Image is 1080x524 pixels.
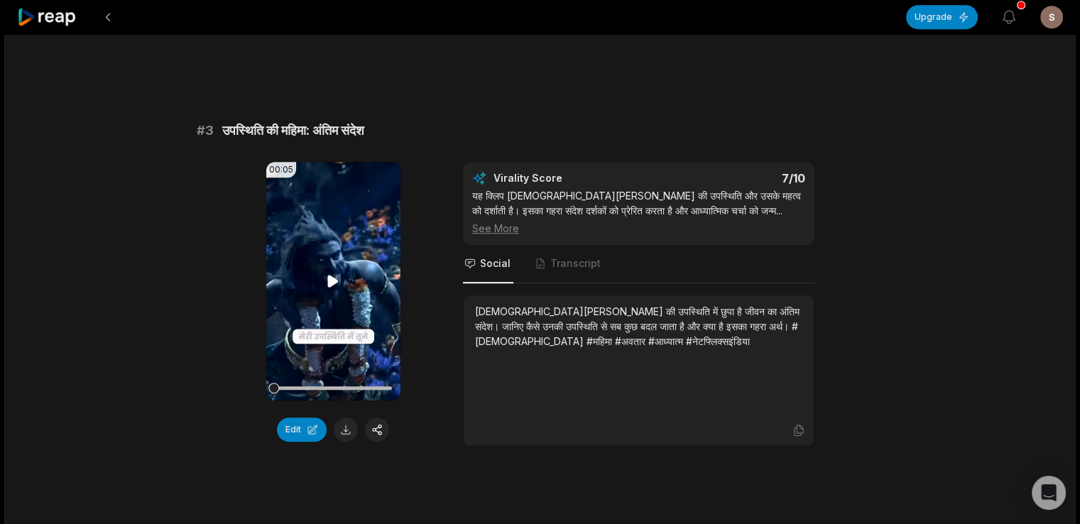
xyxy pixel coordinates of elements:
nav: Tabs [463,245,814,283]
div: यह क्लिप [DEMOGRAPHIC_DATA][PERSON_NAME] की उपस्थिति और उसके महत्व को दर्शाती है। इसका गहरा संदेश... [472,188,805,236]
span: उपस्थिति की महिमा: अंतिम संदेश [222,121,364,141]
video: Your browser does not support mp4 format. [266,162,400,400]
div: 7 /10 [653,171,805,185]
span: # 3 [197,121,214,141]
span: Social [480,256,511,271]
button: Upgrade [906,5,978,29]
button: Edit [277,417,327,442]
div: Open Intercom Messenger [1032,476,1066,510]
div: Virality Score [493,171,646,185]
span: Transcript [550,256,601,271]
div: See More [472,221,805,236]
div: [DEMOGRAPHIC_DATA][PERSON_NAME] की उपस्थिति में छुपा है जीवन का अंतिम संदेश। जानिए कैसे उनकी उपस्... [475,304,802,349]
